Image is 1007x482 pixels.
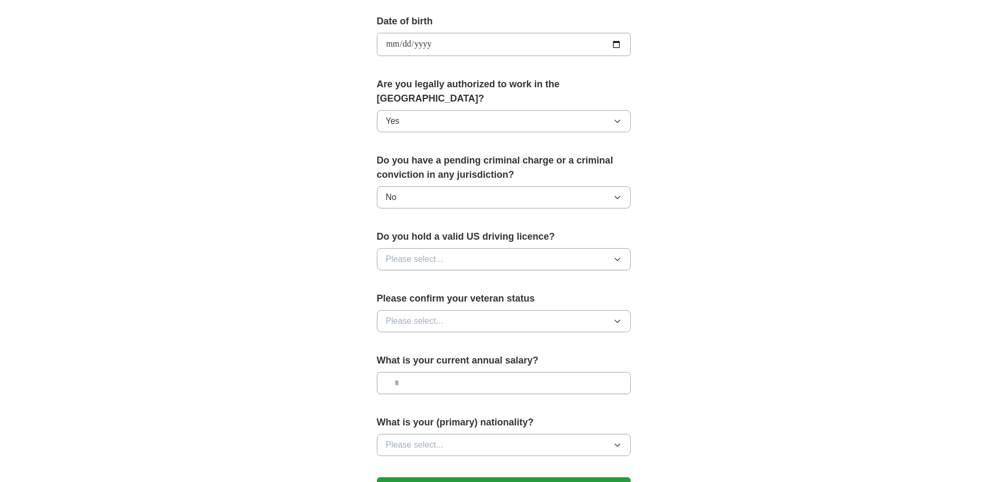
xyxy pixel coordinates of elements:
[377,230,631,244] label: Do you hold a valid US driving licence?
[377,77,631,106] label: Are you legally authorized to work in the [GEOGRAPHIC_DATA]?
[377,248,631,270] button: Please select...
[377,153,631,182] label: Do you have a pending criminal charge or a criminal conviction in any jurisdiction?
[386,315,444,328] span: Please select...
[386,253,444,266] span: Please select...
[386,115,400,128] span: Yes
[377,186,631,208] button: No
[386,191,396,204] span: No
[377,353,631,368] label: What is your current annual salary?
[377,110,631,132] button: Yes
[377,292,631,306] label: Please confirm your veteran status
[377,310,631,332] button: Please select...
[377,434,631,456] button: Please select...
[377,415,631,430] label: What is your (primary) nationality?
[386,439,444,451] span: Please select...
[377,14,631,29] label: Date of birth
